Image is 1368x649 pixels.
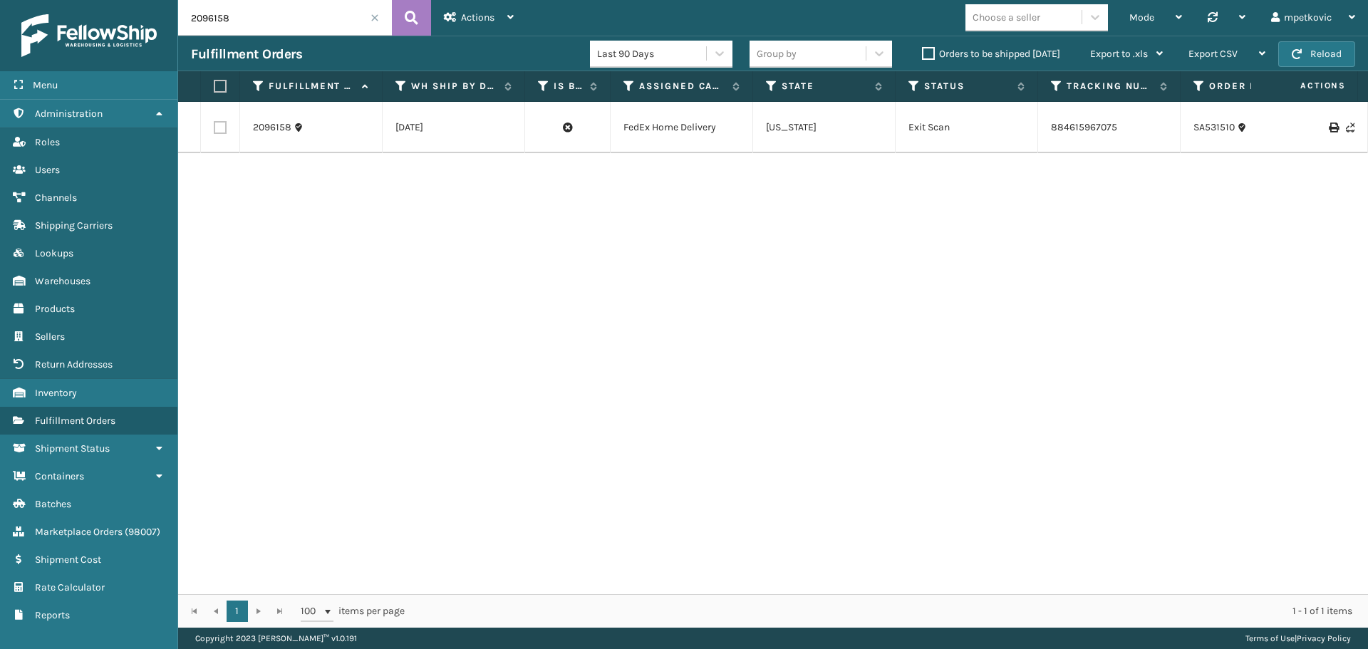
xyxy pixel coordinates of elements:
span: Users [35,164,60,176]
i: Print Label [1329,123,1337,133]
label: State [782,80,868,93]
span: Administration [35,108,103,120]
label: WH Ship By Date [411,80,497,93]
label: Assigned Carrier Service [639,80,725,93]
span: Products [35,303,75,315]
span: Return Addresses [35,358,113,370]
label: Fulfillment Order Id [269,80,355,93]
span: Roles [35,136,60,148]
label: Status [924,80,1010,93]
span: Batches [35,498,71,510]
div: Choose a seller [973,10,1040,25]
td: [US_STATE] [753,102,896,153]
span: Shipment Status [35,442,110,455]
td: FedEx Home Delivery [611,102,753,153]
div: 1 - 1 of 1 items [425,604,1352,618]
span: 100 [301,604,322,618]
a: 2096158 [253,120,291,135]
span: Export CSV [1188,48,1238,60]
span: Rate Calculator [35,581,105,593]
a: 884615967075 [1051,121,1117,133]
a: Terms of Use [1245,633,1295,643]
span: items per page [301,601,405,622]
div: | [1245,628,1351,649]
span: Menu [33,79,58,91]
td: [DATE] [383,102,525,153]
span: Marketplace Orders [35,526,123,538]
img: logo [21,14,157,57]
label: Is Buy Shipping [554,80,583,93]
span: Shipment Cost [35,554,101,566]
span: Shipping Carriers [35,219,113,232]
label: Order Number [1209,80,1295,93]
span: Actions [1255,74,1354,98]
span: ( 98007 ) [125,526,160,538]
span: Inventory [35,387,77,399]
h3: Fulfillment Orders [191,46,302,63]
span: Export to .xls [1090,48,1148,60]
a: SA531510 [1193,120,1235,135]
td: Exit Scan [896,102,1038,153]
div: Last 90 Days [597,46,708,61]
span: Channels [35,192,77,204]
label: Tracking Number [1067,80,1153,93]
i: Never Shipped [1346,123,1354,133]
span: Actions [461,11,494,24]
span: Lookups [35,247,73,259]
span: Mode [1129,11,1154,24]
p: Copyright 2023 [PERSON_NAME]™ v 1.0.191 [195,628,357,649]
span: Reports [35,609,70,621]
span: Containers [35,470,84,482]
span: Warehouses [35,275,90,287]
a: Privacy Policy [1297,633,1351,643]
a: 1 [227,601,248,622]
span: Fulfillment Orders [35,415,115,427]
span: Sellers [35,331,65,343]
label: Orders to be shipped [DATE] [922,48,1060,60]
button: Reload [1278,41,1355,67]
div: Group by [757,46,797,61]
